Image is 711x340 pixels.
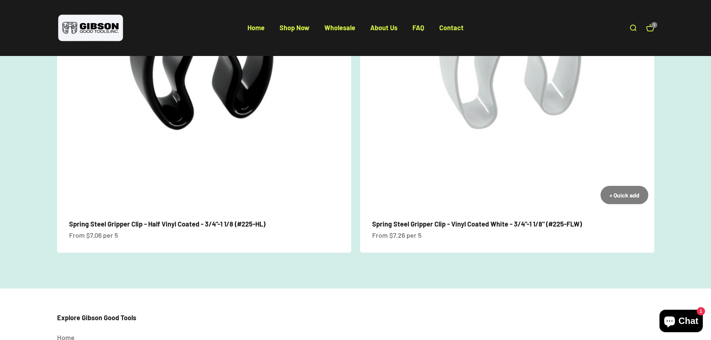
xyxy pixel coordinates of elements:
a: Spring Steel Gripper Clip - Half Vinyl Coated - 3/4"-1 1/8 (#225-HL) [69,220,265,228]
a: Wholesale [324,24,355,32]
a: Contact [439,24,464,32]
button: + Quick add [601,186,648,205]
cart-count: 1 [651,22,657,28]
sale-price: From $7.06 per 5 [69,230,118,241]
a: About Us [370,24,397,32]
a: Shop Now [280,24,309,32]
p: Explore Gibson Good Tools [57,312,136,323]
a: Spring Steel Gripper Clip - Vinyl Coated White - 3/4"-1 1/8" (#225-FLW) [372,220,582,228]
a: FAQ [412,24,424,32]
inbox-online-store-chat: Shopify online store chat [657,310,705,334]
a: Home [247,24,265,32]
sale-price: From $7.26 per 5 [372,230,421,241]
div: + Quick add [609,190,639,200]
